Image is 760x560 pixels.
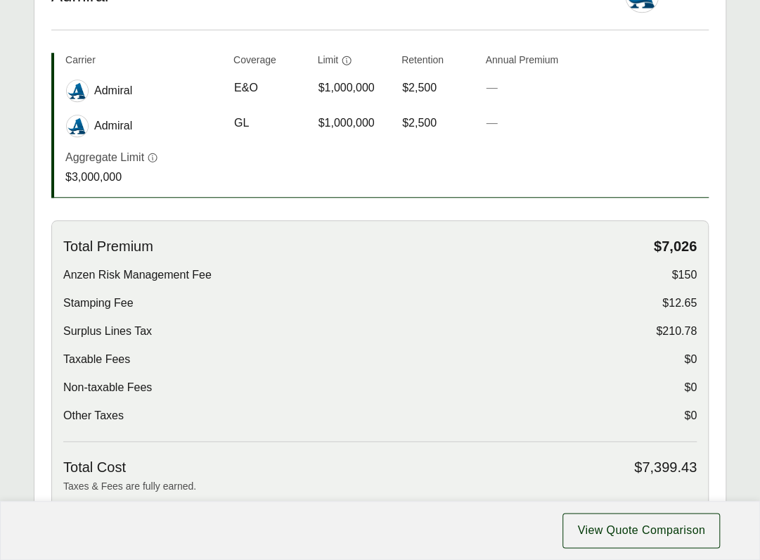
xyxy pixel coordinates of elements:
th: Annual Premium [486,53,559,73]
span: $7,399.43 [634,459,697,476]
span: Other Taxes [63,407,124,424]
span: $0 [684,351,697,368]
span: GL [234,115,249,132]
span: Non-taxable Fees [63,379,152,396]
span: Admiral [94,117,132,134]
span: Taxable Fees [63,351,130,368]
img: Admiral logo [67,80,88,101]
th: Carrier [65,53,222,73]
span: Stamping Fee [63,295,134,312]
span: Total Premium [63,238,153,255]
span: $1,000,000 [318,79,375,96]
span: View Quote Comparison [577,522,705,539]
span: $2,500 [402,115,437,132]
span: Anzen Risk Management Fee [63,267,212,284]
span: $210.78 [656,323,697,340]
th: Coverage [233,53,307,73]
span: $150 [671,267,697,284]
span: Admiral [94,82,132,99]
th: Retention [401,53,475,73]
span: — [487,82,498,94]
span: $12.65 [662,295,697,312]
span: $0 [684,407,697,424]
span: $2,500 [402,79,437,96]
button: View Quote Comparison [562,513,720,548]
span: E&O [234,79,258,96]
span: $7,026 [654,238,697,255]
p: $3,000,000 [65,169,158,186]
span: $1,000,000 [318,115,375,132]
th: Limit [318,53,391,73]
span: Total Cost [63,459,126,476]
p: Aggregate Limit [65,149,144,166]
span: — [487,117,498,129]
img: Admiral logo [67,115,88,136]
span: $0 [684,379,697,396]
span: Surplus Lines Tax [63,323,152,340]
p: Taxes & Fees are fully earned. [63,479,697,494]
